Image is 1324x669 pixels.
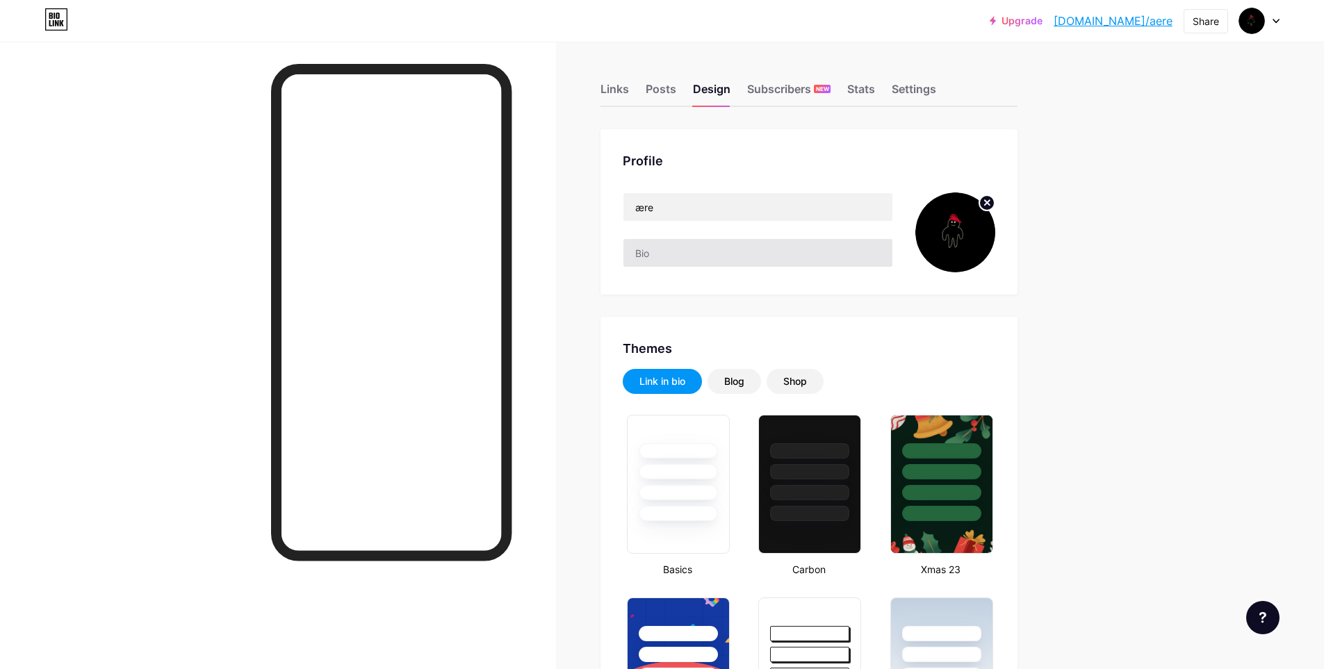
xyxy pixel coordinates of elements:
[847,81,875,106] div: Stats
[623,239,892,267] input: Bio
[747,81,831,106] div: Subscribers
[1193,14,1219,28] div: Share
[693,81,730,106] div: Design
[1239,8,1265,34] img: aere
[600,81,629,106] div: Links
[892,81,936,106] div: Settings
[886,562,995,577] div: Xmas 23
[783,374,807,388] div: Shop
[1054,13,1172,29] a: [DOMAIN_NAME]/aere
[639,374,685,388] div: Link in bio
[623,562,732,577] div: Basics
[724,374,744,388] div: Blog
[754,562,863,577] div: Carbon
[915,192,995,272] img: aere
[623,339,995,358] div: Themes
[990,15,1043,26] a: Upgrade
[623,193,892,221] input: Name
[646,81,676,106] div: Posts
[623,151,995,170] div: Profile
[816,85,829,93] span: NEW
